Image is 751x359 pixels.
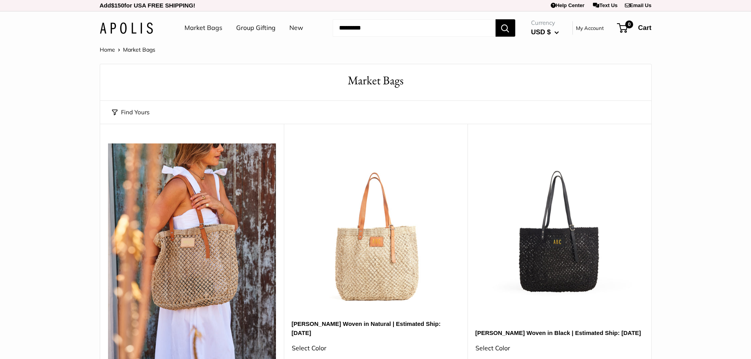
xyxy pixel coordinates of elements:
a: Email Us [625,2,652,8]
span: Market Bags [123,46,155,53]
a: Text Us [593,2,617,8]
nav: Breadcrumb [100,45,155,55]
button: USD $ [531,26,559,39]
a: Mercado Woven in Black | Estimated Ship: Oct. 19thMercado Woven in Black | Estimated Ship: Oct. 19th [475,143,643,311]
a: Mercado Woven in Natural | Estimated Ship: Oct. 19thMercado Woven in Natural | Estimated Ship: Oc... [292,143,460,311]
span: 0 [625,20,633,28]
div: Select Color [475,342,643,354]
input: Search... [333,19,496,37]
span: Cart [638,24,651,32]
a: Market Bags [184,22,222,34]
img: Apolis [100,22,153,34]
a: [PERSON_NAME] Woven in Natural | Estimated Ship: [DATE] [292,319,460,338]
button: Find Yours [112,107,149,118]
img: Mercado Woven in Black | Estimated Ship: Oct. 19th [475,143,643,311]
img: Mercado Woven in Natural | Estimated Ship: Oct. 19th [292,143,460,311]
a: My Account [576,23,604,33]
a: New [289,22,303,34]
button: Search [496,19,515,37]
a: [PERSON_NAME] Woven in Black | Estimated Ship: [DATE] [475,328,643,337]
h1: Market Bags [112,72,639,89]
a: Help Center [551,2,585,8]
a: Home [100,46,115,53]
a: 0 Cart [618,22,652,34]
span: $150 [111,2,124,9]
a: Group Gifting [236,22,276,34]
span: USD $ [531,28,551,36]
span: Currency [531,17,559,28]
div: Select Color [292,342,460,354]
